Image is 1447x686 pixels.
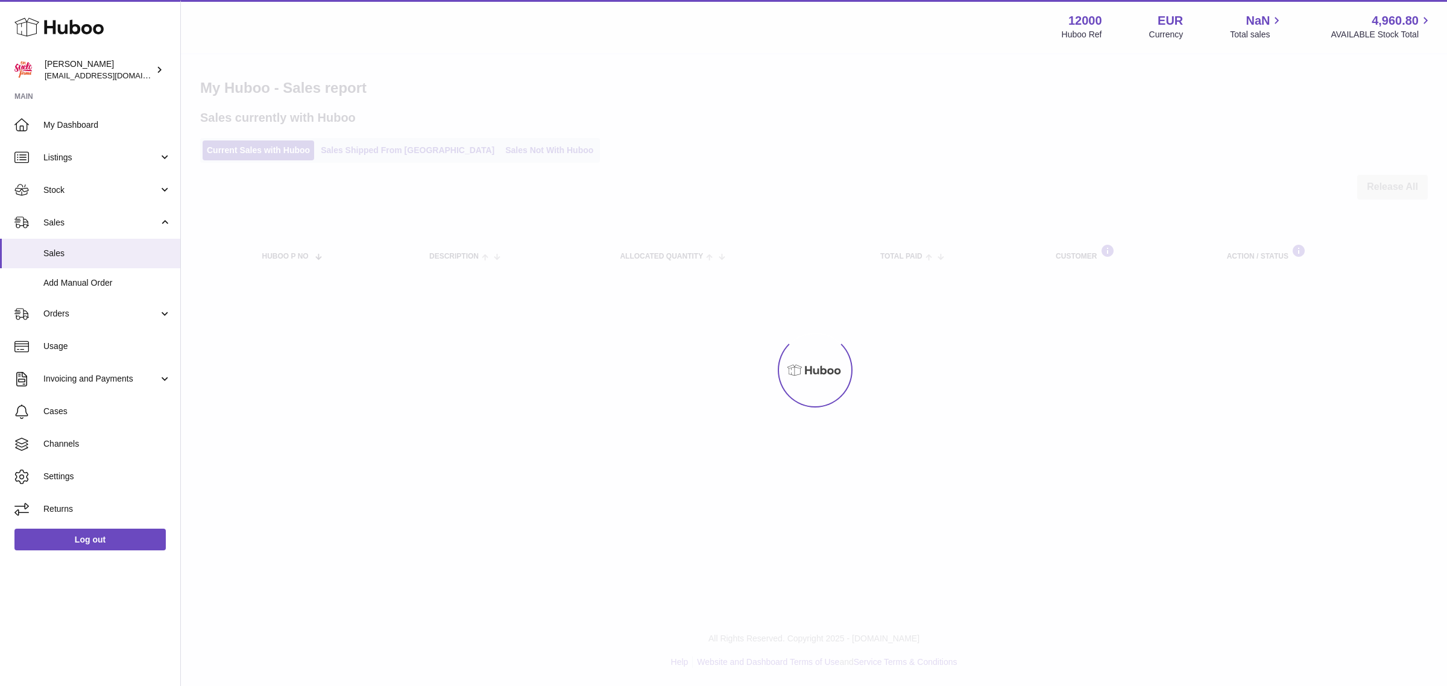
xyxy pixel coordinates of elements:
[1062,29,1102,40] div: Huboo Ref
[45,58,153,81] div: [PERSON_NAME]
[43,373,159,385] span: Invoicing and Payments
[43,406,171,417] span: Cases
[43,277,171,289] span: Add Manual Order
[14,61,33,79] img: internalAdmin-12000@internal.huboo.com
[43,503,171,515] span: Returns
[43,184,159,196] span: Stock
[1331,29,1433,40] span: AVAILABLE Stock Total
[43,308,159,319] span: Orders
[1331,13,1433,40] a: 4,960.80 AVAILABLE Stock Total
[1158,13,1183,29] strong: EUR
[43,341,171,352] span: Usage
[1230,13,1284,40] a: NaN Total sales
[43,438,171,450] span: Channels
[1149,29,1184,40] div: Currency
[1068,13,1102,29] strong: 12000
[43,248,171,259] span: Sales
[1372,13,1419,29] span: 4,960.80
[45,71,177,80] span: [EMAIL_ADDRESS][DOMAIN_NAME]
[43,471,171,482] span: Settings
[14,529,166,550] a: Log out
[43,152,159,163] span: Listings
[1246,13,1270,29] span: NaN
[43,119,171,131] span: My Dashboard
[1230,29,1284,40] span: Total sales
[43,217,159,228] span: Sales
